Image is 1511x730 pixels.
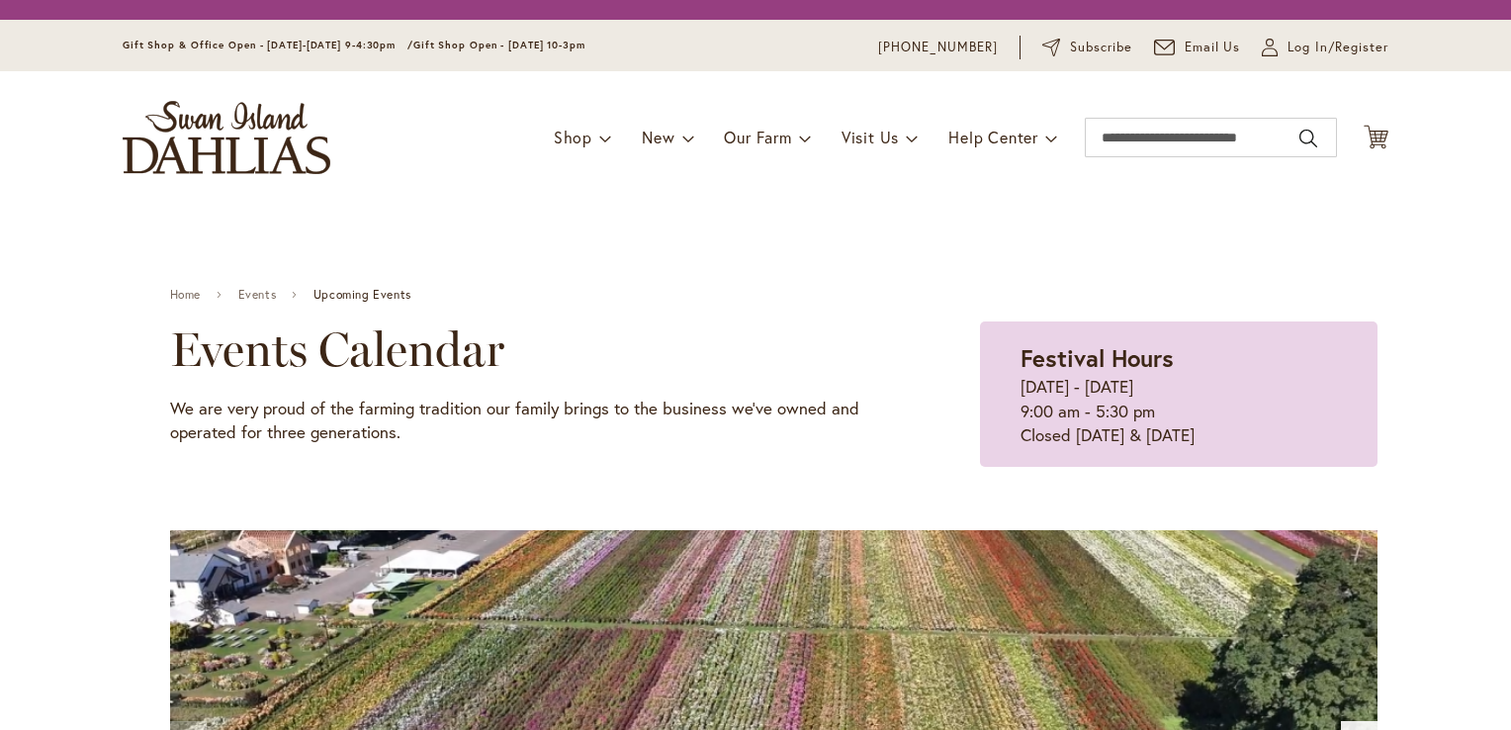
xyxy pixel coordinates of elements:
button: Search [1299,123,1317,154]
a: Subscribe [1042,38,1132,57]
a: store logo [123,101,330,174]
strong: Festival Hours [1021,342,1174,374]
span: Shop [554,127,592,147]
a: Log In/Register [1262,38,1388,57]
span: Our Farm [724,127,791,147]
a: Email Us [1154,38,1241,57]
a: Home [170,288,201,302]
span: Visit Us [842,127,899,147]
span: Gift Shop Open - [DATE] 10-3pm [413,39,585,51]
span: Help Center [948,127,1038,147]
p: [DATE] - [DATE] 9:00 am - 5:30 pm Closed [DATE] & [DATE] [1021,375,1337,447]
span: Gift Shop & Office Open - [DATE]-[DATE] 9-4:30pm / [123,39,413,51]
span: Email Us [1185,38,1241,57]
a: [PHONE_NUMBER] [878,38,998,57]
span: Subscribe [1070,38,1132,57]
p: We are very proud of the farming tradition our family brings to the business we've owned and oper... [170,397,881,445]
span: Upcoming Events [313,288,411,302]
span: New [642,127,674,147]
span: Log In/Register [1288,38,1388,57]
h2: Events Calendar [170,321,881,377]
a: Events [238,288,277,302]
